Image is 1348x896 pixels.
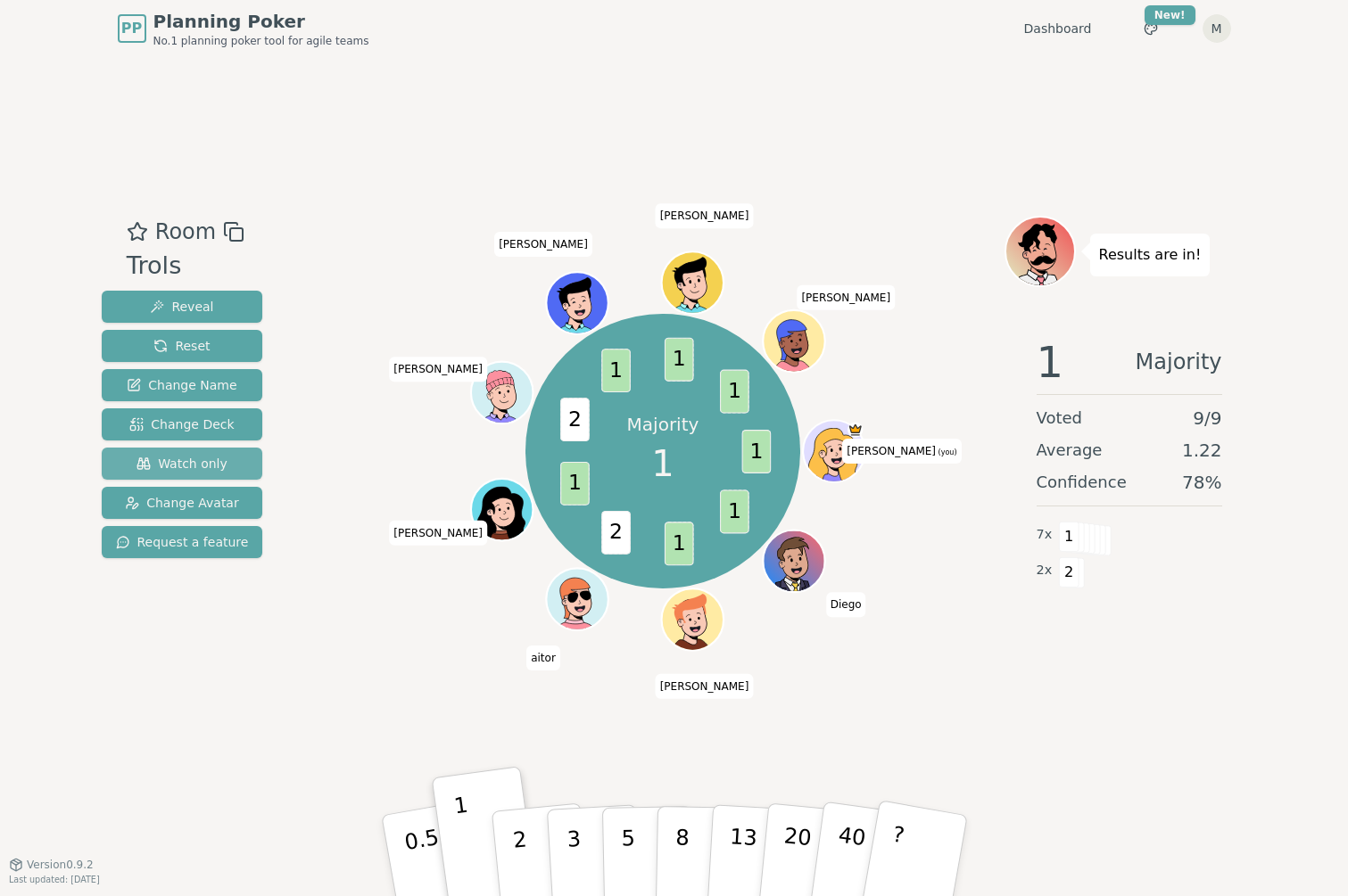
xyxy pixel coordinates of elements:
span: Click to change your name [526,645,560,670]
span: 2 [1059,557,1079,588]
span: Reset [153,337,210,355]
span: (you) [936,448,957,456]
span: 1 [720,369,749,413]
button: Click to change your avatar [805,423,863,481]
span: 9 / 9 [1193,406,1221,431]
span: 1 [1059,522,1079,552]
button: Change Deck [102,408,263,440]
span: 1 [665,338,694,382]
span: 2 x [1037,561,1053,580]
span: Voted [1037,406,1083,431]
span: Change Deck [129,415,234,433]
p: 1 [452,793,479,890]
p: Majority [627,412,699,437]
span: 1 [665,522,694,565]
span: 1 [1037,341,1064,383]
button: M [1203,14,1231,43]
span: Change Avatar [125,494,239,512]
span: No.1 planning poker tool for agile teams [153,34,369,48]
button: Reset [102,330,263,362]
span: Click to change your name [826,593,866,618]
button: Change Avatar [102,487,263,519]
div: Trols [127,248,244,284]
button: Add as favourite [127,216,148,248]
span: Click to change your name [494,232,592,257]
span: Click to change your name [389,358,487,382]
button: Reveal [102,291,263,323]
span: Click to change your name [656,203,754,228]
span: 7 x [1037,525,1053,545]
span: 1 [651,437,674,490]
span: María is the host [848,423,863,438]
span: Planning Poker [153,9,369,34]
span: 1 [720,489,749,533]
button: Change Name [102,369,263,401]
span: Last updated: [DATE] [9,875,100,884]
span: Click to change your name [842,439,961,464]
span: 78 % [1182,470,1221,495]
span: Request a feature [116,533,249,551]
a: PPPlanning PokerNo.1 planning poker tool for agile teams [118,9,369,48]
p: Results are in! [1099,242,1202,267]
span: 2 [601,511,631,555]
span: Majority [1136,341,1222,383]
a: Dashboard [1024,20,1092,37]
span: Change Name [127,376,236,394]
span: 1 [601,349,631,392]
span: 2 [560,398,590,441]
span: Click to change your name [389,521,487,546]
span: Click to change your name [656,674,754,699]
span: 1 [560,462,590,506]
span: Confidence [1037,470,1127,495]
button: Watch only [102,448,263,480]
span: Watch only [136,455,227,473]
span: Average [1037,438,1103,463]
span: Click to change your name [797,285,895,310]
span: Version 0.9.2 [27,858,94,872]
button: Request a feature [102,526,263,558]
span: Reveal [150,298,213,316]
button: Version0.9.2 [9,858,94,872]
span: PP [121,18,142,39]
span: Room [155,216,216,248]
span: 1.22 [1182,438,1222,463]
button: New! [1135,12,1167,45]
div: New! [1145,5,1195,25]
span: 1 [742,430,772,473]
